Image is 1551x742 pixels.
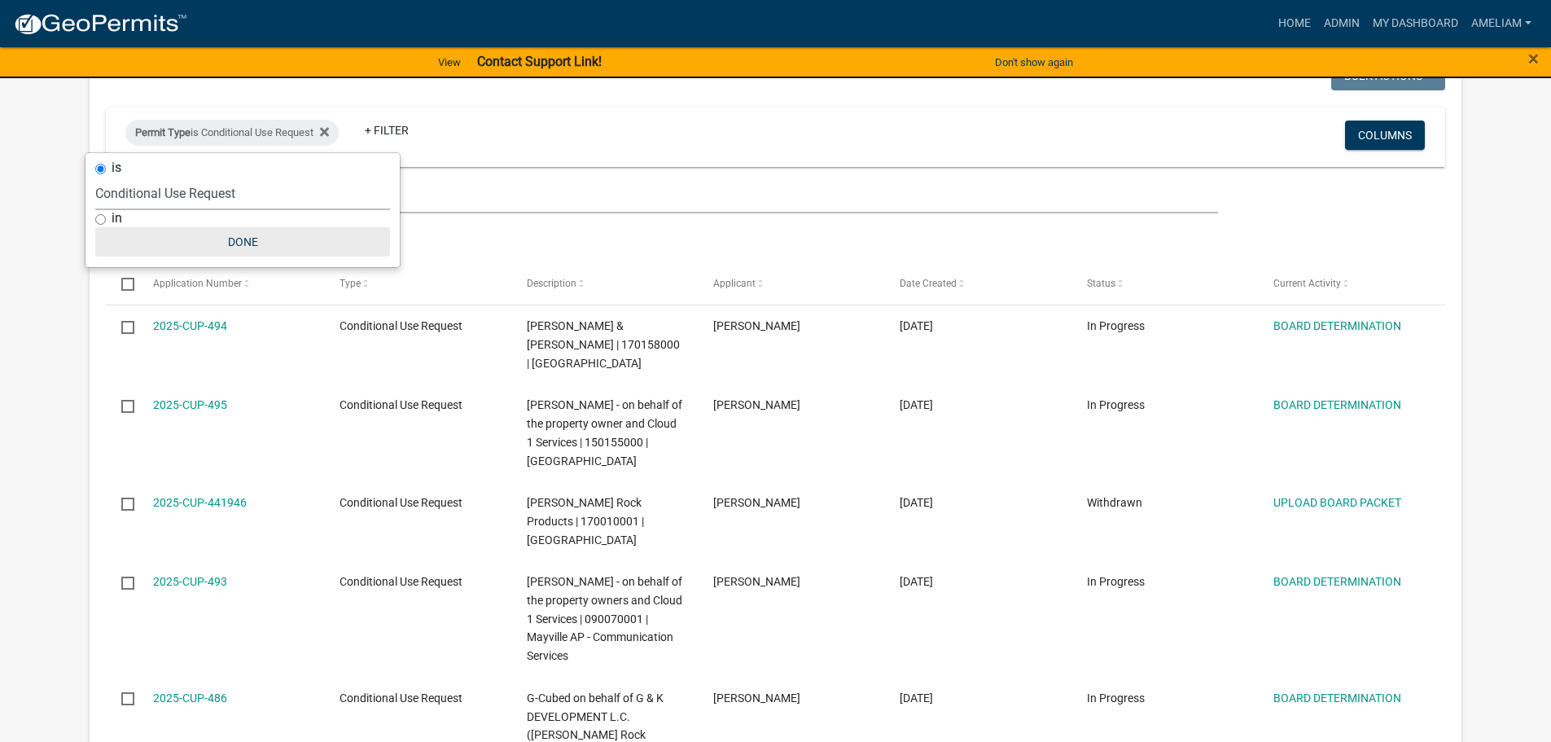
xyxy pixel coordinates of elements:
[95,227,390,257] button: Done
[324,265,510,304] datatable-header-cell: Type
[112,212,122,225] label: in
[510,265,697,304] datatable-header-cell: Description
[1273,278,1341,289] span: Current Activity
[153,319,227,332] a: 2025-CUP-494
[527,575,682,662] span: Mike Huizenga - on behalf of the property owners and Cloud 1 Services | 090070001 | Mayville AP -...
[1272,8,1317,39] a: Home
[713,692,800,705] span: Chris Priebe
[1273,398,1401,411] a: BOARD DETERMINATION
[1087,496,1142,509] span: Withdrawn
[698,265,884,304] datatable-header-cell: Applicant
[713,319,800,332] span: Tim Nelson
[153,398,227,411] a: 2025-CUP-495
[153,278,242,289] span: Application Number
[340,319,462,332] span: Conditional Use Request
[340,575,462,588] span: Conditional Use Request
[1366,8,1465,39] a: My Dashboard
[340,692,462,705] span: Conditional Use Request
[1087,575,1145,588] span: In Progress
[527,496,644,547] span: Bruening Rock Products | 170010001 | Yucatan
[106,180,1217,213] input: Search for applications
[340,496,462,509] span: Conditional Use Request
[1465,8,1538,39] a: AmeliaM
[1258,265,1444,304] datatable-header-cell: Current Activity
[527,319,680,370] span: NELSON,TIM & GWEN | 170158000 | Yucatan
[1087,278,1115,289] span: Status
[713,398,800,411] span: Mike Huizenga
[153,496,247,509] a: 2025-CUP-441946
[106,265,137,304] datatable-header-cell: Select
[884,265,1071,304] datatable-header-cell: Date Created
[125,120,339,146] div: is Conditional Use Request
[900,692,933,705] span: 01/15/2025
[900,496,933,509] span: 06/26/2025
[988,49,1080,76] button: Don't show again
[1087,692,1145,705] span: In Progress
[477,54,602,69] strong: Contact Support Link!
[527,398,682,467] span: Mike Huizenga - on behalf of the property owner and Cloud 1 Services | 150155000 | Wilmington
[713,496,800,509] span: Chris Priebe
[1317,8,1366,39] a: Admin
[527,278,576,289] span: Description
[1528,49,1539,68] button: Close
[112,161,121,174] label: is
[1273,319,1401,332] a: BOARD DETERMINATION
[1345,121,1425,150] button: Columns
[900,398,933,411] span: 07/07/2025
[1087,398,1145,411] span: In Progress
[153,692,227,705] a: 2025-CUP-486
[713,278,756,289] span: Applicant
[1087,319,1145,332] span: In Progress
[135,126,191,138] span: Permit Type
[1528,47,1539,70] span: ×
[1273,496,1401,509] a: UPLOAD BOARD PACKET
[340,398,462,411] span: Conditional Use Request
[153,575,227,588] a: 2025-CUP-493
[900,575,933,588] span: 06/26/2025
[1273,575,1401,588] a: BOARD DETERMINATION
[900,319,933,332] span: 09/02/2025
[340,278,361,289] span: Type
[432,49,467,76] a: View
[1273,692,1401,705] a: BOARD DETERMINATION
[138,265,324,304] datatable-header-cell: Application Number
[1071,265,1258,304] datatable-header-cell: Status
[900,278,957,289] span: Date Created
[713,575,800,588] span: Mike Huizenga
[352,116,422,145] a: + Filter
